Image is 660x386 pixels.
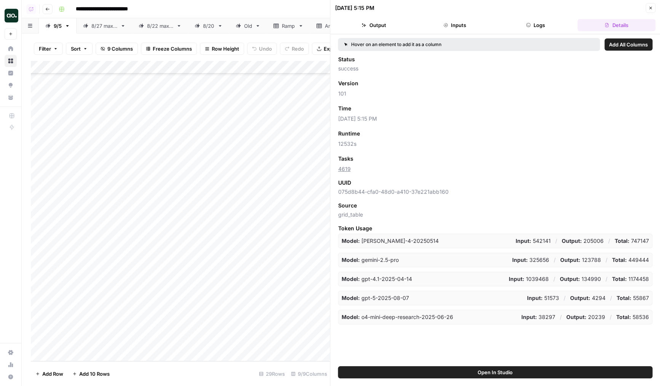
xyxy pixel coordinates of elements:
p: 449444 [612,256,649,264]
button: Logs [497,19,574,31]
p: gpt-4.1-2025-04-14 [342,275,412,283]
a: 9/5 [39,18,77,33]
div: 29 Rows [256,368,288,380]
p: / [610,313,612,321]
strong: Output: [570,295,590,301]
strong: Model: [342,238,360,244]
button: Row Height [200,43,244,55]
button: Open In Studio [338,366,653,378]
span: Runtime [338,130,360,137]
a: 8/27 max 5 [77,18,132,33]
div: Amplitude [325,22,349,30]
a: 8/22 max 5 [132,18,188,33]
strong: Total: [612,276,627,282]
button: 9 Columns [96,43,138,55]
p: / [560,313,562,321]
button: Freeze Columns [141,43,197,55]
a: Your Data [5,91,17,104]
span: Freeze Columns [153,45,192,53]
span: Token Usage [338,225,653,232]
button: Workspace: Dillon Test [5,6,17,25]
p: 4294 [570,294,606,302]
p: claude-sonnet-4-20250514 [342,237,439,245]
p: 325656 [512,256,549,264]
span: 9 Columns [107,45,133,53]
button: Add 10 Rows [68,368,114,380]
button: Inputs [416,19,494,31]
strong: Model: [342,295,360,301]
span: Add Row [42,370,63,378]
p: / [555,237,557,245]
p: gpt-5-2025-08-07 [342,294,409,302]
p: 20239 [566,313,605,321]
p: o4-mini-deep-research-2025-06-26 [342,313,453,321]
a: Browse [5,55,17,67]
p: / [606,275,607,283]
span: Add All Columns [609,41,648,48]
a: Insights [5,67,17,79]
strong: Total: [617,295,631,301]
span: Status [338,56,355,63]
button: Details [578,19,655,31]
span: Tasks [338,155,353,163]
span: Sort [71,45,81,53]
span: Undo [259,45,272,53]
strong: Model: [342,276,360,282]
p: 38297 [521,313,555,321]
button: Help + Support [5,371,17,383]
p: 55867 [617,294,649,302]
span: 12532s [338,140,653,148]
a: Usage [5,359,17,371]
div: 8/22 max 5 [147,22,173,30]
strong: Input: [521,314,537,320]
span: Open In Studio [478,368,513,376]
div: Ramp [282,22,295,30]
a: Opportunities [5,79,17,91]
strong: Output: [566,314,586,320]
a: Settings [5,346,17,359]
p: / [554,256,556,264]
span: Version [338,80,358,87]
span: UUID [338,179,351,187]
a: Home [5,43,17,55]
p: / [553,275,555,283]
p: / [610,294,612,302]
p: / [606,256,607,264]
strong: Output: [560,257,580,263]
p: gemini-2.5-pro [342,256,399,264]
button: Redo [280,43,309,55]
p: 747147 [615,237,649,245]
button: Output [335,19,413,31]
strong: Input: [512,257,528,263]
p: 542141 [516,237,551,245]
span: Filter [39,45,51,53]
div: 9/9 Columns [288,368,330,380]
span: Row Height [212,45,239,53]
p: 123788 [560,256,601,264]
p: 134990 [560,275,601,283]
span: Export CSV [324,45,351,53]
a: Amplitude [310,18,364,33]
button: Add Row [31,368,68,380]
strong: Input: [527,295,543,301]
button: Filter [34,43,63,55]
p: 1039468 [509,275,549,283]
span: Source [338,202,357,209]
a: Ramp [267,18,310,33]
span: 101 [338,90,653,97]
p: / [564,294,566,302]
strong: Total: [615,238,630,244]
div: 8/20 [203,22,214,30]
span: Time [338,105,351,112]
span: success [338,65,653,72]
button: Add All Columns [604,38,652,51]
a: 4619 [338,166,351,172]
strong: Model: [342,257,360,263]
a: 8/20 [188,18,229,33]
p: 205006 [562,237,604,245]
a: Old [229,18,267,33]
img: Dillon Test Logo [5,9,18,22]
strong: Input: [516,238,531,244]
button: Export CSV [312,43,356,55]
span: grid_table [338,211,653,219]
